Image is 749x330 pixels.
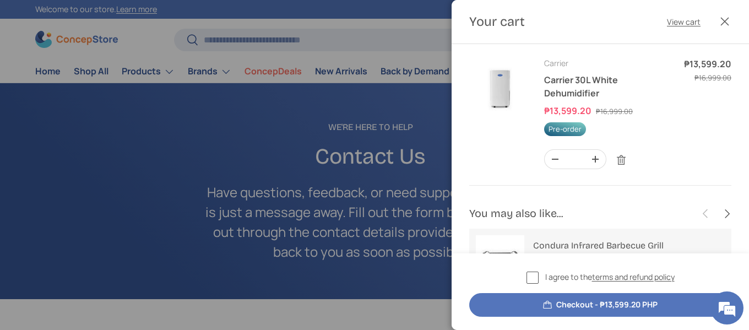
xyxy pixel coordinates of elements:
span: I agree to the [545,271,675,283]
span: Pre-order [544,122,586,136]
img: carrier-dehumidifier-30-liter-full-view-concepstore [469,57,531,119]
dd: ₱13,599.20 [684,57,731,71]
span: We're online! [64,96,152,208]
a: Remove [611,150,632,171]
h2: You may also like... [469,206,695,221]
s: ₱16,999.00 [596,106,633,116]
a: Condura Infrared Barbecue Grill [533,240,664,251]
div: Minimize live chat window [181,6,207,32]
div: Chat with us now [57,62,185,76]
h2: Your cart [469,13,525,30]
a: View cart [667,16,701,28]
s: ₱16,999.00 [694,73,731,83]
a: terms and refund policy [592,272,675,282]
a: Carrier 30L White Dehumidifier [544,74,618,99]
div: Carrier [544,57,671,69]
button: Checkout - ₱13,599.20 PHP [469,293,731,317]
textarea: Type your message and hit 'Enter' [6,216,210,255]
input: Quantity [566,150,585,169]
dd: ₱13,599.20 [544,105,594,117]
